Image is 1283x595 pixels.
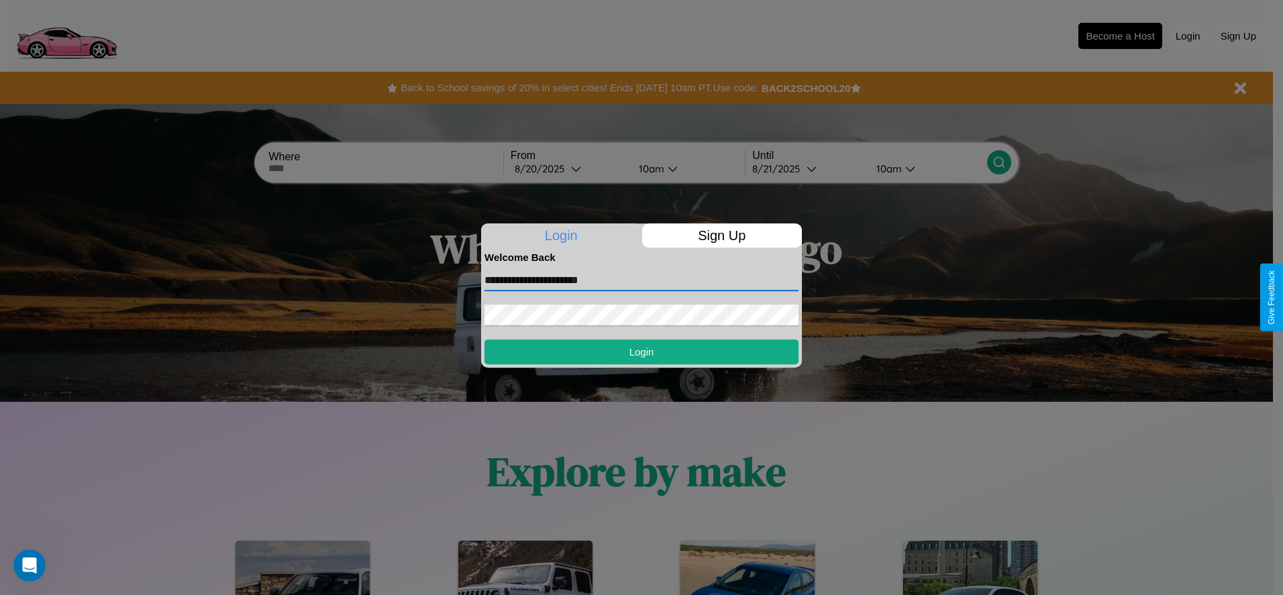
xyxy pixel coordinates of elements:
[484,339,799,364] button: Login
[642,223,803,248] p: Sign Up
[484,252,799,263] h4: Welcome Back
[13,549,46,582] iframe: Intercom live chat
[481,223,641,248] p: Login
[1267,270,1276,325] div: Give Feedback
